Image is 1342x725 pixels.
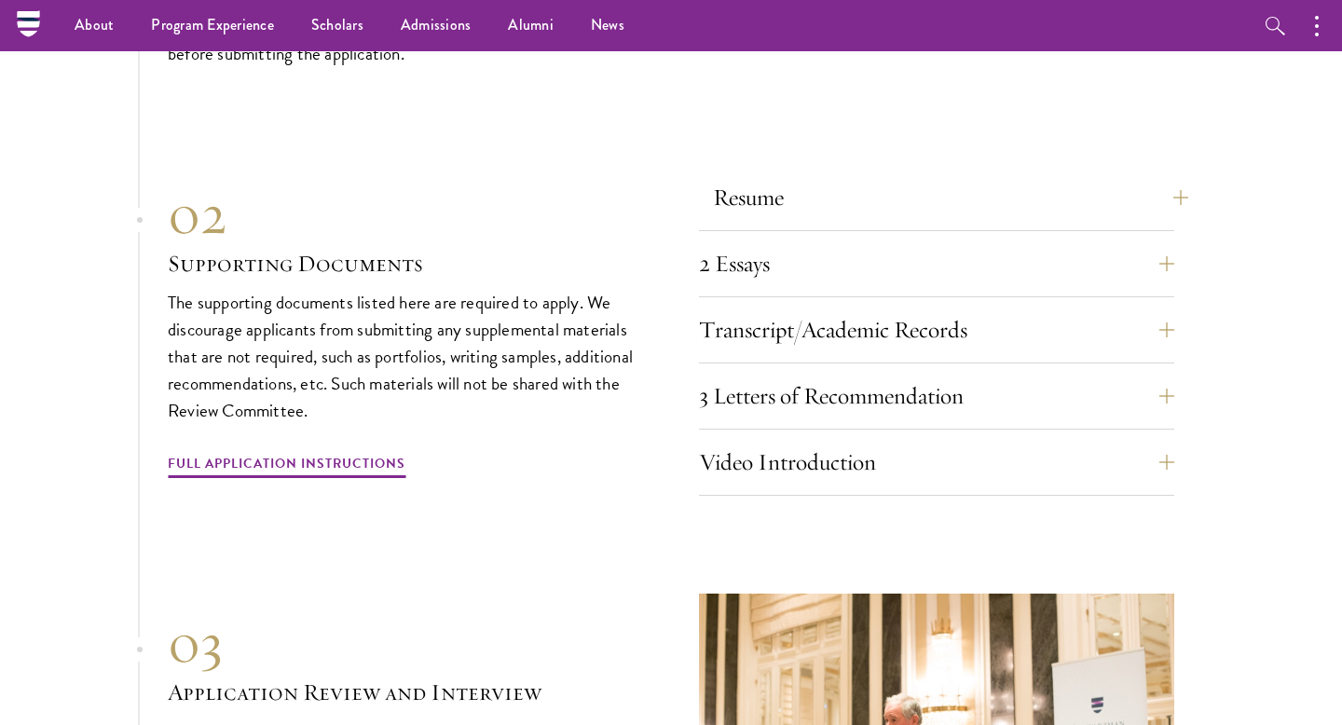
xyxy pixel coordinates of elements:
button: Video Introduction [699,440,1174,485]
button: Resume [713,175,1188,220]
button: 3 Letters of Recommendation [699,374,1174,418]
a: Full Application Instructions [168,452,405,481]
div: 03 [168,609,643,677]
h3: Application Review and Interview [168,677,643,708]
button: 2 Essays [699,241,1174,286]
p: The supporting documents listed here are required to apply. We discourage applicants from submitt... [168,289,643,424]
div: 02 [168,181,643,248]
h3: Supporting Documents [168,248,643,280]
button: Transcript/Academic Records [699,308,1174,352]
